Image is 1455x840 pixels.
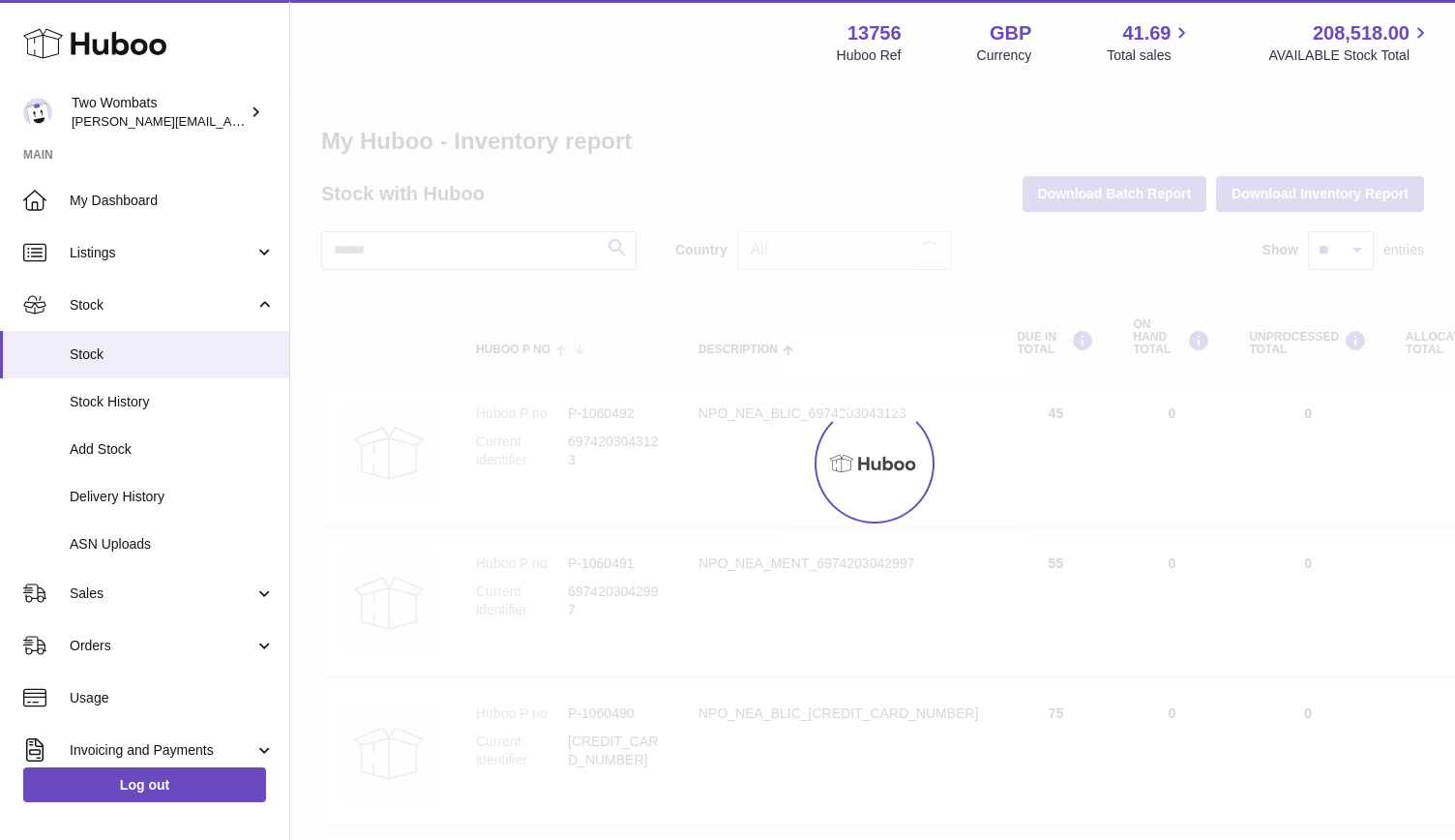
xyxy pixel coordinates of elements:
span: AVAILABLE Stock Total [1268,46,1432,65]
a: Log out [23,767,266,802]
span: [PERSON_NAME][EMAIL_ADDRESS][DOMAIN_NAME] [72,113,388,129]
span: Listings [70,244,254,262]
span: Add Stock [70,440,275,459]
div: Huboo Ref [837,46,902,65]
span: 208,518.00 [1313,20,1410,46]
span: Total sales [1107,46,1193,65]
span: Stock History [70,393,275,411]
span: Stock [70,296,254,315]
div: Currency [977,46,1032,65]
span: Usage [70,689,275,707]
span: Stock [70,345,275,364]
span: Invoicing and Payments [70,741,254,760]
span: My Dashboard [70,192,275,210]
span: 41.69 [1122,20,1171,46]
strong: GBP [990,20,1031,46]
a: 208,518.00 AVAILABLE Stock Total [1268,20,1432,65]
strong: 13756 [847,20,902,46]
img: alan@twowombats.com [23,98,52,127]
span: ASN Uploads [70,535,275,554]
span: Delivery History [70,488,275,506]
a: 41.69 Total sales [1107,20,1193,65]
span: Orders [70,637,254,655]
div: Two Wombats [72,94,246,131]
span: Sales [70,585,254,603]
